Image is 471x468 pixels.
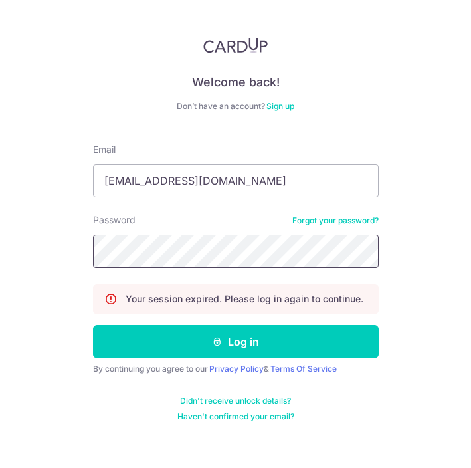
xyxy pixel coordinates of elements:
a: Didn't receive unlock details? [180,396,291,406]
h4: Welcome back! [93,74,379,90]
input: Enter your Email [93,164,379,197]
button: Log in [93,325,379,358]
a: Sign up [266,101,294,111]
p: Your session expired. Please log in again to continue. [126,292,363,306]
a: Privacy Policy [209,364,264,374]
a: Forgot your password? [292,215,379,226]
a: Haven't confirmed your email? [177,411,294,422]
img: CardUp Logo [203,37,268,53]
label: Email [93,143,116,156]
div: Don’t have an account? [93,101,379,112]
a: Terms Of Service [270,364,337,374]
label: Password [93,213,136,227]
div: By continuing you agree to our & [93,364,379,374]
